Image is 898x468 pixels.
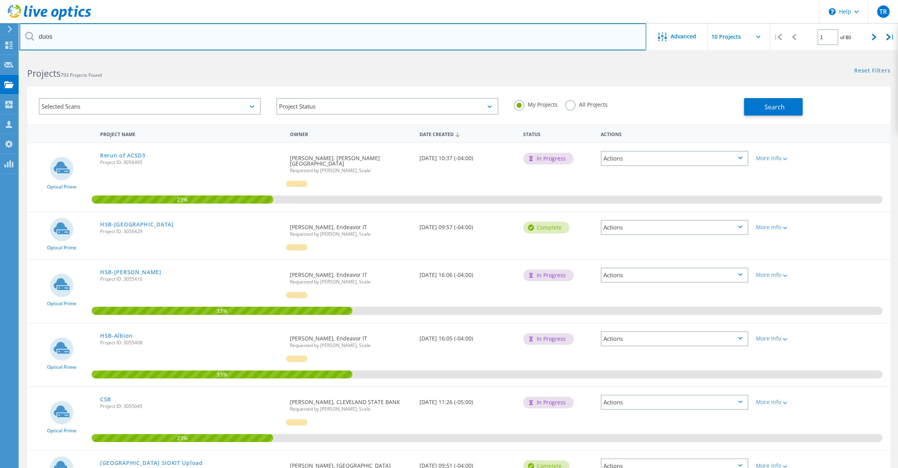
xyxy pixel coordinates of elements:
div: Actions [601,151,748,166]
div: Actions [601,268,748,283]
div: [DATE] 16:06 (-04:00) [416,260,519,285]
div: [PERSON_NAME], [PERSON_NAME][GEOGRAPHIC_DATA] [286,143,416,181]
span: 23% [92,195,274,202]
span: TR [879,9,887,15]
div: Actions [601,331,748,346]
span: 33% [92,370,353,377]
div: Selected Scans [39,98,261,115]
span: Project ID: 3056495 [100,160,282,165]
div: | [882,23,898,51]
span: Requested by [PERSON_NAME], Scale [290,232,412,237]
div: In Progress [523,153,574,164]
label: My Projects [514,100,557,107]
div: More Info [756,155,817,161]
div: [PERSON_NAME], Endeavor IT [286,212,416,244]
span: 33% [92,307,353,314]
div: Actions [597,126,752,141]
div: [PERSON_NAME], CLEVELAND STATE BANK [286,387,416,419]
div: [DATE] 09:57 (-04:00) [416,212,519,238]
div: Project Status [276,98,498,115]
span: Search [765,103,785,111]
span: Optical Prime [47,245,76,250]
button: Search [744,98,803,116]
div: In Progress [523,397,574,408]
a: HSB-[GEOGRAPHIC_DATA] [100,222,174,227]
b: Projects [27,67,61,79]
span: Project ID: 3055410 [100,277,282,281]
span: of 80 [840,34,851,41]
span: 23% [92,434,274,441]
div: [DATE] 16:05 (-04:00) [416,323,519,349]
div: [DATE] 11:26 (-05:00) [416,387,519,413]
span: Optical Prime [47,365,76,370]
div: [PERSON_NAME], Endeavor IT [286,260,416,292]
div: More Info [756,225,817,230]
div: Actions [601,220,748,235]
span: Advanced [671,34,696,39]
label: All Projects [565,100,607,107]
a: HSB-[PERSON_NAME] [100,269,161,275]
div: [PERSON_NAME], Endeavor IT [286,323,416,356]
div: Complete [523,222,569,233]
div: More Info [756,272,817,278]
div: Status [519,126,597,141]
span: Requested by [PERSON_NAME], Scale [290,168,412,173]
div: [DATE] 10:37 (-04:00) [416,143,519,169]
span: Project ID: 3055408 [100,340,282,345]
input: Search projects by name, owner, ID, company, etc [19,23,646,50]
div: More Info [756,399,817,405]
span: Project ID: 3056429 [100,229,282,234]
span: Requested by [PERSON_NAME], Scale [290,280,412,284]
a: CSB [100,397,111,402]
span: Project ID: 3055045 [100,404,282,409]
span: Requested by [PERSON_NAME], Scale [290,407,412,411]
span: Optical Prime [47,185,76,189]
div: In Progress [523,333,574,345]
div: | [770,23,786,51]
div: Date Created [416,126,519,141]
a: HSB-Albion [100,333,133,338]
a: Live Optics Dashboard [8,16,91,22]
span: Optical Prime [47,428,76,433]
span: 793 Projects Found [61,72,102,78]
span: Optical Prime [47,301,76,306]
div: More Info [756,336,817,341]
a: Rerun of ACSD3 [100,153,146,158]
a: [GEOGRAPHIC_DATA] SIOKIT Upload [100,460,203,466]
div: In Progress [523,269,574,281]
div: Actions [601,395,748,410]
svg: \n [829,8,836,15]
a: Reset Filters [854,68,890,74]
div: Project Name [96,126,286,141]
span: Requested by [PERSON_NAME], Scale [290,343,412,348]
div: Owner [286,126,416,141]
